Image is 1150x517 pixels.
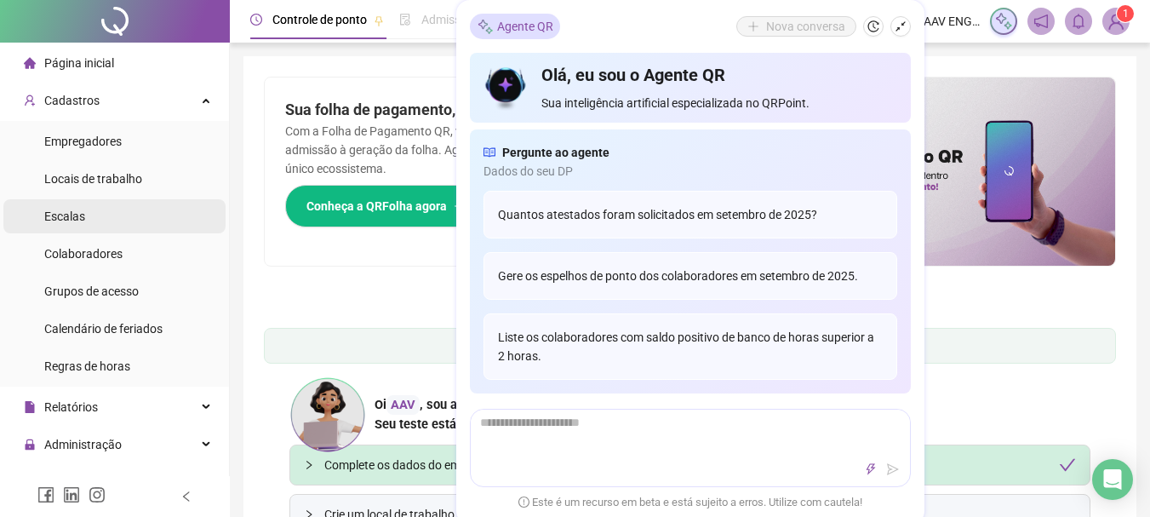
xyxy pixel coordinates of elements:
span: Escalas [44,210,85,223]
div: Quantos atestados foram solicitados em setembro de 2025? [483,191,897,238]
span: Colaboradores [44,247,123,261]
img: icon [483,63,529,112]
span: Locais de trabalho [44,172,142,186]
button: send [883,459,903,480]
button: thunderbolt [861,459,881,480]
span: Pergunte ao agente [502,143,609,162]
sup: Atualize o seu contato no menu Meus Dados [1117,5,1134,22]
span: facebook [37,486,54,503]
span: Sua inteligência artificial especializada no QRPoint. [541,94,896,112]
h2: Sua folha de pagamento, mais simples do que nunca! [285,98,670,122]
button: Nova conversa [736,16,856,37]
span: user-add [24,95,36,106]
span: Página inicial [44,56,114,70]
span: Exportações [44,475,111,489]
span: lock [24,439,36,451]
div: Liste os colaboradores com saldo positivo de banco de horas superior a 2 horas. [483,313,897,380]
div: AAV [386,395,420,415]
span: file [24,401,36,413]
span: Controle de ponto [272,13,367,26]
div: Open Intercom Messenger [1092,459,1133,500]
span: Cadastros [44,94,100,107]
div: Agente QR [470,14,560,39]
span: Administração [44,438,122,451]
span: Conheça a QRFolha agora [306,197,447,215]
span: exclamation-circle [518,497,529,508]
div: Gere os espelhos de ponto dos colaboradores em setembro de 2025. [483,252,897,300]
span: arrow-right [454,200,466,212]
span: linkedin [63,486,80,503]
span: instagram [89,486,106,503]
span: thunderbolt [865,463,877,475]
span: Relatórios [44,400,98,414]
span: file-done [399,14,411,26]
span: notification [1033,14,1049,29]
span: home [24,57,36,69]
div: . [375,415,897,434]
div: Oi , sou a [PERSON_NAME] e vou te guiar para ter a melhor experiência com a gente. 💜 [375,395,897,415]
button: Conheça a QRFolha agora [285,185,487,227]
span: Calendário de feriados [44,322,163,336]
span: Dados do seu DP [483,162,897,181]
span: pushpin [374,15,384,26]
span: Empregadores [44,135,122,148]
span: Seu teste está acabando, você tem [375,416,573,432]
span: Este é um recurso em beta e está sujeito a erros. Utilize com cautela! [518,494,862,511]
div: Complete os dados do empregadorcheck [290,445,1090,485]
span: 1 [1123,8,1129,20]
span: left [180,491,192,503]
span: Regras de horas [44,359,130,373]
h4: Olá, eu sou o Agente QR [541,63,896,87]
span: Admissão digital [421,13,509,26]
span: AAV ENGENHARIA [924,12,980,31]
p: Com a Folha de Pagamento QR, você faz tudo em um só lugar: da admissão à geração da folha. Agilid... [285,122,670,178]
span: bell [1071,14,1086,29]
span: check [1059,457,1076,474]
span: read [483,143,495,162]
span: collapsed [304,460,314,470]
span: shrink [895,20,907,32]
img: 95018 [1103,9,1129,34]
img: sparkle-icon.fc2bf0ac1784a2077858766a79e2daf3.svg [994,12,1013,31]
span: Grupos de acesso [44,284,139,298]
span: history [867,20,879,32]
div: Complete os dados do empregador [324,456,1076,474]
span: clock-circle [250,14,262,26]
img: ana-icon.cad42e3e8b8746aecfa2.png [289,376,366,453]
img: sparkle-icon.fc2bf0ac1784a2077858766a79e2daf3.svg [477,18,494,36]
